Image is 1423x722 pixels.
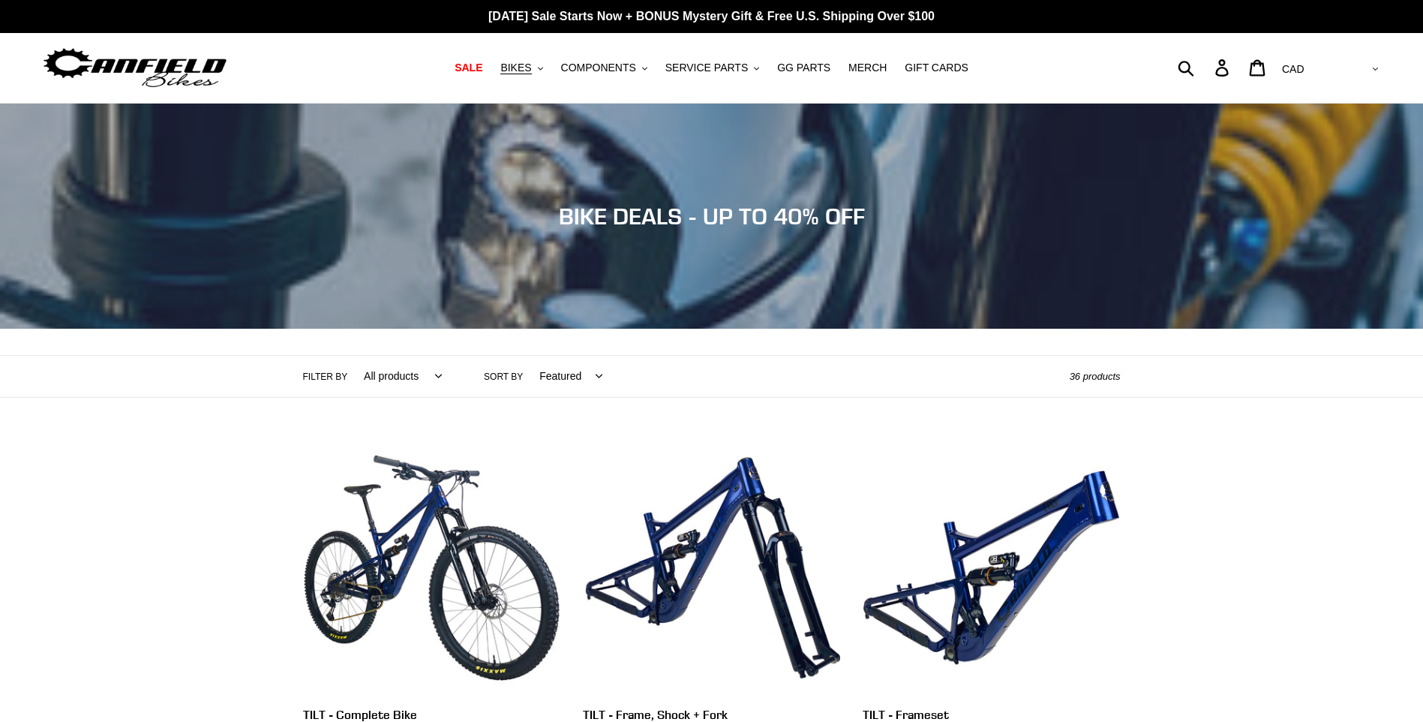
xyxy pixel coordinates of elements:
[561,62,636,74] span: COMPONENTS
[500,62,531,74] span: BIKES
[303,370,348,384] label: Filter by
[897,58,976,78] a: GIFT CARDS
[447,58,490,78] a: SALE
[665,62,748,74] span: SERVICE PARTS
[554,58,655,78] button: COMPONENTS
[559,203,865,230] span: BIKE DEALS - UP TO 40% OFF
[848,62,887,74] span: MERCH
[455,62,482,74] span: SALE
[770,58,838,78] a: GG PARTS
[841,58,894,78] a: MERCH
[484,370,523,384] label: Sort by
[41,44,229,92] img: Canfield Bikes
[658,58,767,78] button: SERVICE PARTS
[493,58,550,78] button: BIKES
[777,62,830,74] span: GG PARTS
[1186,51,1224,84] input: Search
[1070,371,1121,382] span: 36 products
[905,62,968,74] span: GIFT CARDS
